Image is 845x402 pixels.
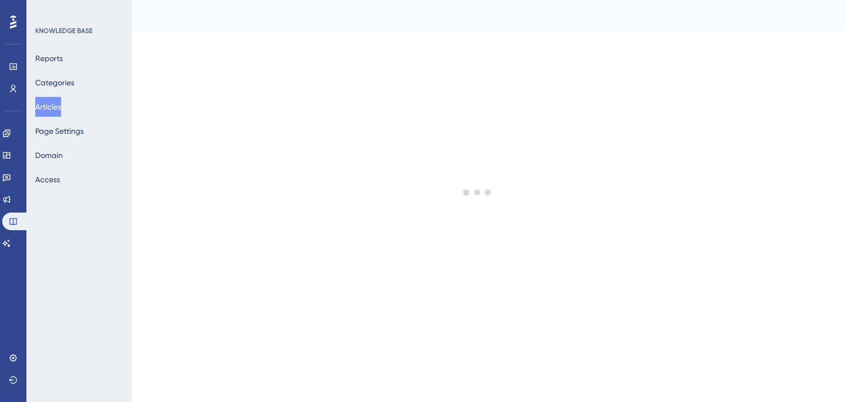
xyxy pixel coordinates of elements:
button: Page Settings [35,121,84,141]
button: Categories [35,73,74,93]
button: Articles [35,97,61,117]
div: KNOWLEDGE BASE [35,26,92,35]
button: Domain [35,145,63,165]
button: Reports [35,48,63,68]
button: Access [35,170,60,189]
